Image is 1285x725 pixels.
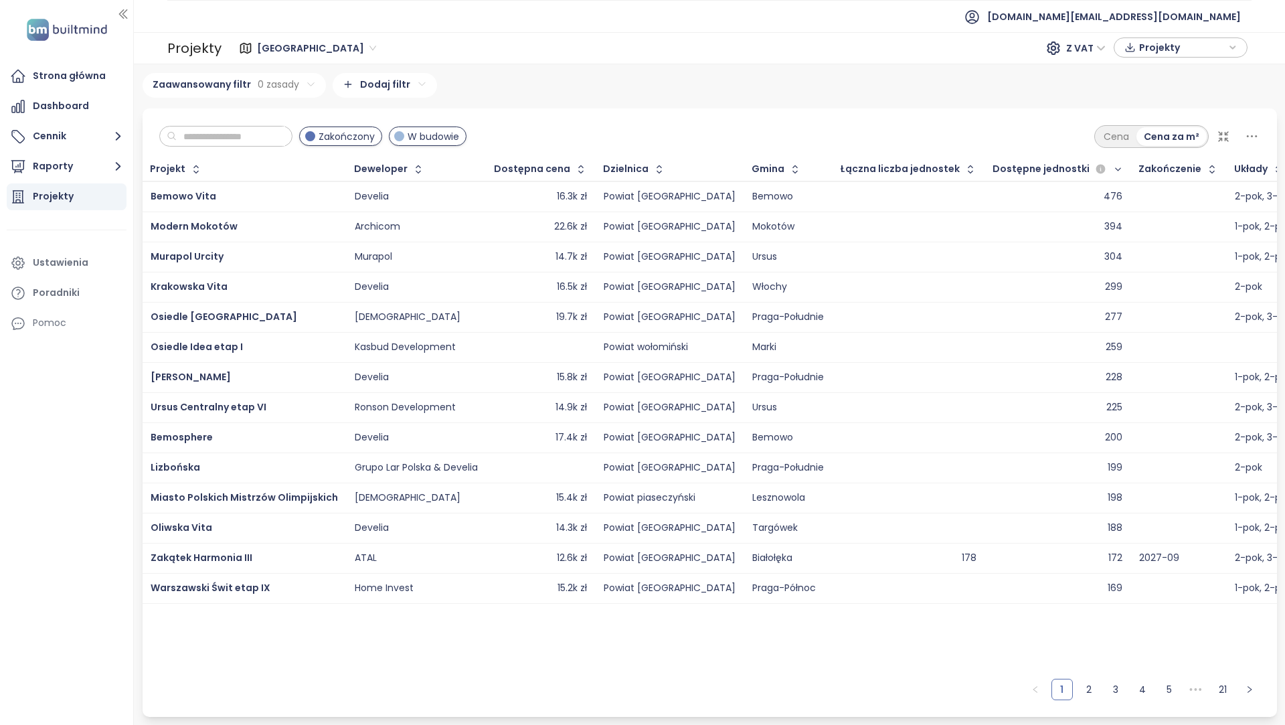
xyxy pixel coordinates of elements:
div: Home Invest [355,582,414,594]
div: Dostępne jednostki [993,161,1109,177]
a: Krakowska Vita [151,280,228,293]
div: 14.9k zł [555,402,587,414]
div: Gmina [752,165,784,173]
li: Następne 5 stron [1185,679,1207,700]
div: Ursus [752,402,777,414]
div: Deweloper [354,165,408,173]
div: Powiat [GEOGRAPHIC_DATA] [604,281,736,293]
div: Powiat [GEOGRAPHIC_DATA] [604,582,736,594]
div: Powiat wołomiński [604,341,688,353]
div: Praga-Południe [752,462,824,474]
div: Develia [355,432,389,444]
span: Miasto Polskich Mistrzów Olimpijskich [151,491,338,504]
div: 299 [1105,281,1122,293]
div: Projekt [150,165,185,173]
div: 15.2k zł [558,582,587,594]
span: Zakończony [319,129,375,144]
div: 200 [1105,432,1122,444]
div: Bemowo [752,191,793,203]
div: Cena [1096,127,1136,146]
div: Projekty [33,188,74,205]
div: [DEMOGRAPHIC_DATA] [355,311,460,323]
a: Murapol Urcity [151,250,224,263]
div: Develia [355,281,389,293]
div: [DEMOGRAPHIC_DATA] [355,492,460,504]
div: Dostępna cena [494,165,570,173]
span: Z VAT [1066,38,1106,58]
div: 15.4k zł [556,492,587,504]
div: Mokotów [752,221,794,233]
a: 5 [1159,679,1179,700]
div: 19.7k zł [556,311,587,323]
div: Powiat [GEOGRAPHIC_DATA] [604,432,736,444]
div: 14.3k zł [556,522,587,534]
div: Łączna liczba jednostek [840,165,960,173]
div: 12.6k zł [557,552,587,564]
span: 0 zasady [258,77,299,92]
span: Dostępne jednostki [993,165,1090,173]
div: Włochy [752,281,787,293]
div: Kasbud Development [355,341,456,353]
div: 16.3k zł [557,191,587,203]
div: Dzielnica [603,165,649,173]
div: Targówek [752,522,798,534]
a: Lizbońska [151,461,200,474]
a: Zakątek Harmonia III [151,551,252,564]
a: Ustawienia [7,250,126,276]
div: Układy [1234,165,1268,173]
div: 16.5k zł [557,281,587,293]
div: Marki [752,341,776,353]
div: Pomoc [33,315,66,331]
div: Ronson Development [355,402,456,414]
span: Oliwska Vita [151,521,212,534]
a: Modern Mokotów [151,220,238,233]
a: Ursus Centralny etap VI [151,400,266,414]
div: Praga-Północ [752,582,816,594]
a: 2 [1079,679,1099,700]
li: 2 [1078,679,1100,700]
a: [PERSON_NAME] [151,370,231,384]
a: Dashboard [7,93,126,120]
li: 5 [1159,679,1180,700]
div: Develia [355,191,389,203]
a: Osiedle Idea etap I [151,340,243,353]
a: Osiedle [GEOGRAPHIC_DATA] [151,310,297,323]
li: Poprzednia strona [1025,679,1046,700]
div: Zakończenie [1138,165,1201,173]
span: W budowie [408,129,459,144]
div: 178 [962,552,976,564]
div: 198 [1108,492,1122,504]
a: Bemowo Vita [151,189,216,203]
div: 225 [1106,402,1122,414]
button: right [1239,679,1260,700]
div: Poradniki [33,285,80,301]
div: Powiat [GEOGRAPHIC_DATA] [604,522,736,534]
div: 304 [1104,251,1122,263]
a: Bemosphere [151,430,213,444]
div: 277 [1105,311,1122,323]
div: Powiat piaseczyński [604,492,695,504]
li: 3 [1105,679,1126,700]
div: Powiat [GEOGRAPHIC_DATA] [604,402,736,414]
div: Develia [355,372,389,384]
div: Dodaj filtr [333,73,437,98]
div: Grupo Lar Polska & Develia [355,462,478,474]
a: Warszawski Świt etap IX [151,581,270,594]
div: 17.4k zł [555,432,587,444]
div: Zaawansowany filtr [143,73,326,98]
div: 259 [1106,341,1122,353]
div: Ustawienia [33,254,88,271]
div: Bemowo [752,432,793,444]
